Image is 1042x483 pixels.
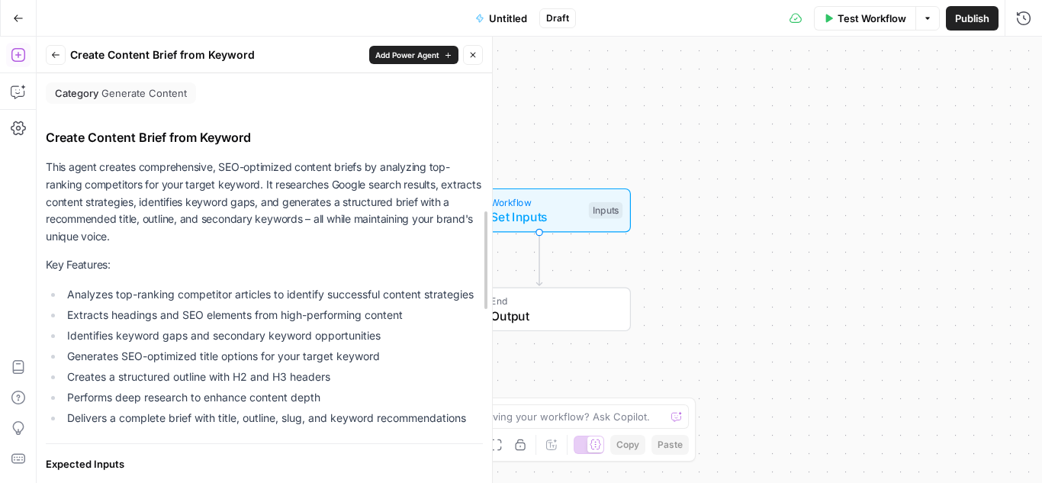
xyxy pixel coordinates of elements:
[651,435,689,455] button: Paste
[955,11,989,26] span: Publish
[814,6,915,31] button: Test Workflow
[616,438,639,452] span: Copy
[489,11,527,26] span: Untitled
[946,6,999,31] button: Publish
[838,11,906,26] span: Test Workflow
[490,294,615,308] span: End
[546,11,569,25] span: Draft
[658,438,683,452] span: Paste
[466,6,536,31] button: Untitled
[490,307,615,325] span: Output
[490,195,581,209] span: Workflow
[490,208,581,226] span: Set Inputs
[589,202,622,219] div: Inputs
[610,435,645,455] button: Copy
[397,288,681,332] div: EndOutput
[536,233,542,286] g: Edge from start to end
[397,188,681,233] div: WorkflowSet InputsInputs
